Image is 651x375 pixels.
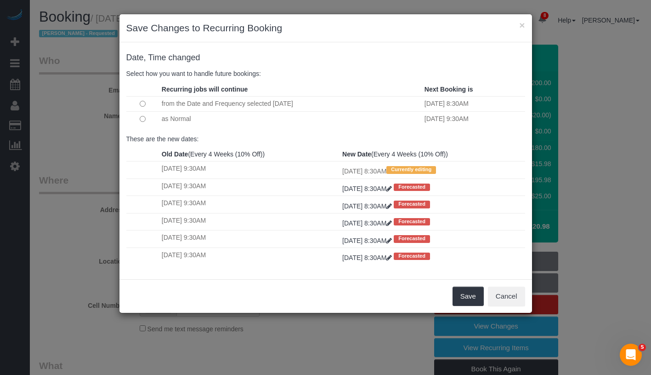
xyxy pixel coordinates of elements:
[342,202,394,210] a: [DATE] 8:30AM
[394,184,430,191] span: Forecasted
[342,219,394,227] a: [DATE] 8:30AM
[340,162,525,179] td: [DATE] 8:30AM
[394,201,430,208] span: Forecasted
[620,344,642,366] iframe: Intercom live chat
[422,111,525,127] td: [DATE] 9:30AM
[159,96,422,111] td: from the Date and Frequency selected [DATE]
[488,287,525,306] button: Cancel
[162,150,188,158] strong: Old Date
[159,248,340,265] td: [DATE] 9:30AM
[425,86,473,93] strong: Next Booking is
[159,231,340,248] td: [DATE] 9:30AM
[159,196,340,213] td: [DATE] 9:30AM
[394,218,430,225] span: Forecasted
[159,162,340,179] td: [DATE] 9:30AM
[386,166,436,173] span: Currently editing
[342,237,394,244] a: [DATE] 8:30AM
[126,53,525,63] h4: changed
[422,96,525,111] td: [DATE] 8:30AM
[126,21,525,35] h3: Save Changes to Recurring Booking
[519,20,525,30] button: ×
[342,150,371,158] strong: New Date
[159,111,422,127] td: as Normal
[126,53,166,62] span: Date, Time
[340,147,525,162] th: (Every 4 Weeks (10% Off))
[159,179,340,196] td: [DATE] 9:30AM
[639,344,646,351] span: 5
[126,134,525,144] p: These are the new dates:
[342,185,394,192] a: [DATE] 8:30AM
[342,254,394,261] a: [DATE] 8:30AM
[126,69,525,78] p: Select how you want to handle future bookings:
[162,86,248,93] strong: Recurring jobs will continue
[394,253,430,260] span: Forecasted
[159,213,340,230] td: [DATE] 9:30AM
[453,287,484,306] button: Save
[159,147,340,162] th: (Every 4 Weeks (10% Off))
[394,235,430,242] span: Forecasted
